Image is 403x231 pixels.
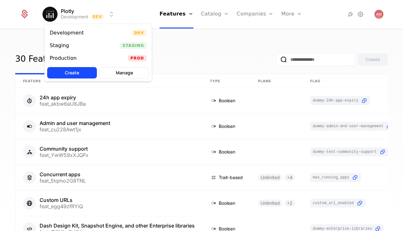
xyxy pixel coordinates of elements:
[132,30,147,36] span: Dev
[120,42,147,49] span: Staging
[47,67,97,78] button: Create
[99,67,149,78] button: Manage
[128,55,147,61] span: Prod
[50,30,84,35] div: Development
[44,24,152,81] div: Select environment
[50,56,77,61] div: Production
[50,43,69,48] div: Staging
